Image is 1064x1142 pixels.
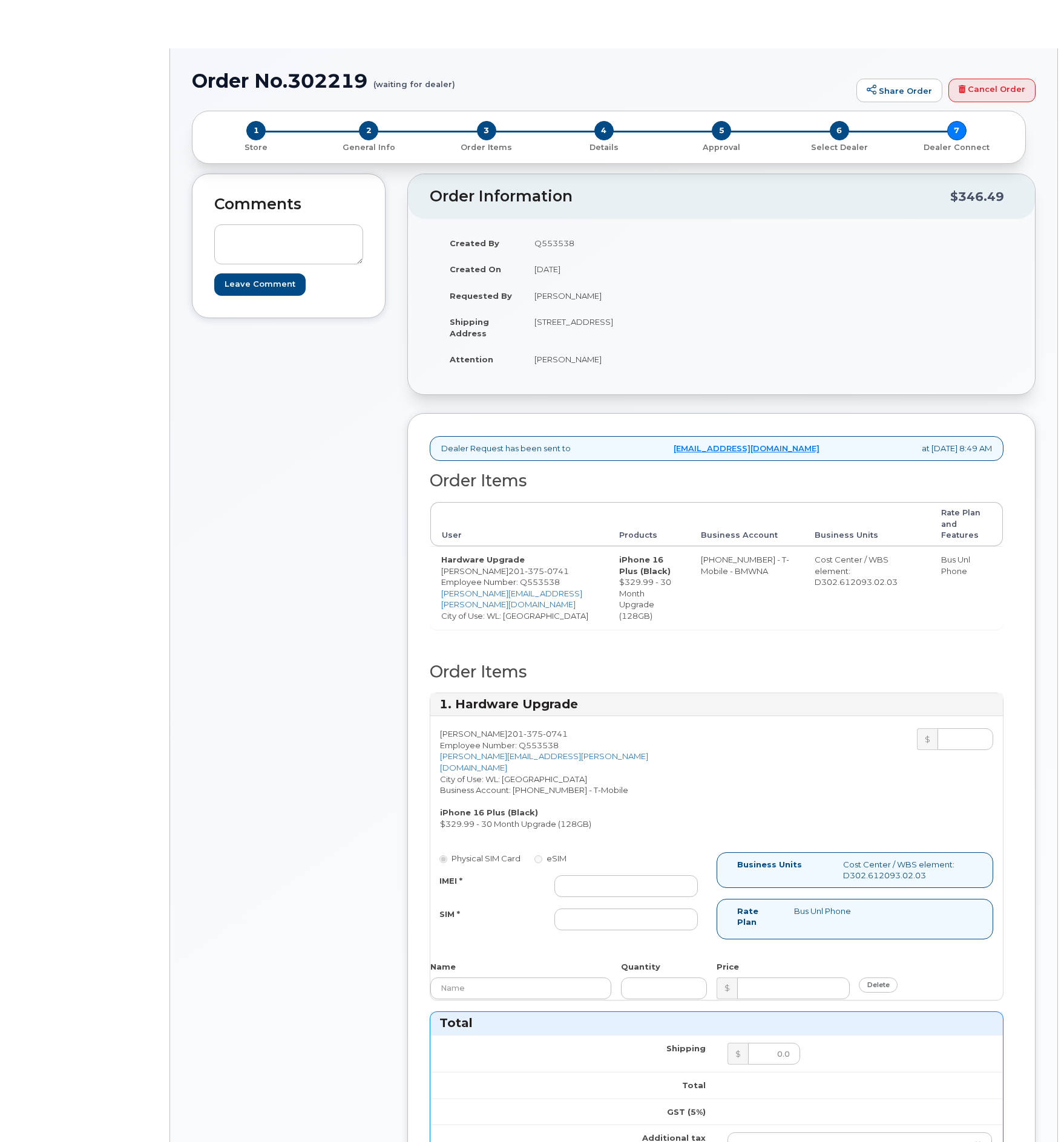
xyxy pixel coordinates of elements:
strong: 1. Hardware Upgrade [439,697,578,711]
a: 2 General Info [310,140,427,153]
th: User [430,502,608,546]
a: Cancel Order [948,79,1036,103]
span: 6 [830,121,849,140]
span: 201 [507,729,568,739]
input: Physical SIM Card [439,855,447,863]
div: $ [717,977,737,999]
a: Share Order [856,79,942,103]
h2: Order Items [430,472,1003,490]
td: Bus Unl Phone [930,546,1003,628]
span: 375 [525,566,544,576]
th: Business Units [804,502,930,546]
strong: Hardware Upgrade [441,555,525,564]
h3: Total [439,1015,994,1031]
span: 201 [508,566,569,576]
span: 5 [712,121,731,140]
strong: Created On [450,264,501,274]
span: 1 [246,121,266,140]
a: [EMAIL_ADDRESS][DOMAIN_NAME] [674,443,819,454]
p: Approval [668,142,775,153]
td: [STREET_ADDRESS] [524,308,712,346]
div: Cost Center / WBS element: D302.612093.02.03 [843,859,973,881]
td: [PERSON_NAME] [524,346,712,373]
span: 2 [359,121,378,140]
label: Rate Plan [737,905,776,928]
td: Q553538 [524,230,712,256]
span: 0741 [543,729,568,739]
h2: Order Items [430,663,1003,681]
label: Total [682,1080,706,1091]
td: [DATE] [524,256,712,282]
th: Products [608,502,690,546]
input: Name [430,977,611,999]
p: Select Dealer [785,142,893,153]
h1: Order No.302219 [192,70,850,91]
label: SIM * [439,909,460,920]
label: Quantity [621,961,660,973]
span: Employee Number: Q553538 [441,577,560,587]
a: 6 Select Dealer [780,140,898,153]
strong: iPhone 16 Plus (Black) [619,555,671,576]
label: Shipping [666,1043,706,1054]
th: Business Account [690,502,804,546]
a: 3 Order Items [428,140,545,153]
label: Physical SIM Card [439,853,521,864]
a: delete [859,977,898,993]
div: $346.49 [950,185,1004,208]
label: Price [717,961,739,973]
label: Name [430,961,456,973]
strong: Shipping Address [450,317,489,338]
div: Bus Unl Phone [785,905,864,917]
a: [PERSON_NAME][EMAIL_ADDRESS][PERSON_NAME][DOMAIN_NAME] [441,589,582,610]
small: (waiting for dealer) [373,70,455,89]
strong: Attention [450,354,493,364]
h2: Order Information [430,188,950,205]
th: Rate Plan and Features [930,502,1003,546]
a: 5 Approval [663,140,780,153]
a: 4 Details [545,140,663,153]
strong: iPhone 16 Plus (Black) [440,808,538,817]
a: 1 Store [202,140,310,153]
p: Order Items [433,142,540,153]
div: Dealer Request has been sent to at [DATE] 8:49 AM [430,436,1003,461]
p: General Info [315,142,422,153]
a: [PERSON_NAME][EMAIL_ADDRESS][PERSON_NAME][DOMAIN_NAME] [440,751,648,772]
label: IMEI * [439,875,462,887]
td: [PHONE_NUMBER] - T-Mobile - BMWNA [690,546,804,628]
strong: Created By [450,238,499,248]
td: $329.99 - 30 Month Upgrade (128GB) [608,546,690,628]
div: $ [727,1043,748,1065]
p: Store [207,142,305,153]
span: 375 [524,729,543,739]
span: 0741 [544,566,569,576]
input: eSIM [534,855,542,863]
h2: Comments [214,196,363,213]
td: [PERSON_NAME] [524,282,712,309]
label: eSIM [534,853,566,864]
input: Leave Comment [214,273,306,296]
p: Details [550,142,658,153]
div: [PERSON_NAME] City of Use: WL: [GEOGRAPHIC_DATA] Business Account: [PHONE_NUMBER] - T-Mobile $329... [430,728,717,829]
div: $ [917,728,938,750]
strong: Requested By [450,291,512,301]
div: Cost Center / WBS element: D302.612093.02.03 [815,554,919,588]
td: [PERSON_NAME] City of Use: WL: [GEOGRAPHIC_DATA] [430,546,608,628]
span: 3 [477,121,496,140]
span: Employee Number: Q553538 [440,740,559,750]
span: 4 [594,121,614,140]
label: Business Units [737,859,802,870]
label: GST (5%) [667,1106,706,1118]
